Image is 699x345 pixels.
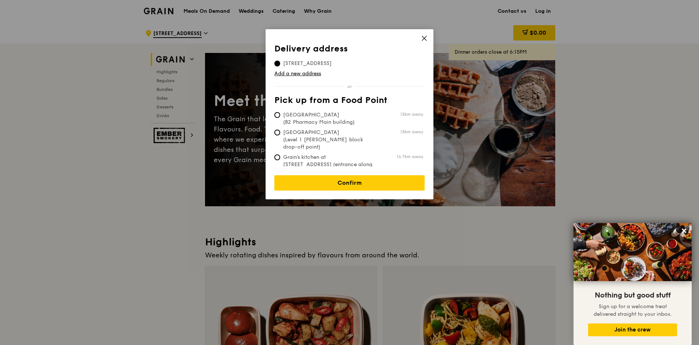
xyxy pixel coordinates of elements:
[594,303,672,317] span: Sign up for a welcome treat delivered straight to your inbox.
[588,323,677,336] button: Join the crew
[400,129,423,135] span: 13km away
[274,60,340,67] span: [STREET_ADDRESS]
[274,44,425,57] th: Delivery address
[274,154,383,183] span: Grain's kitchen at [STREET_ADDRESS] (entrance along [PERSON_NAME][GEOGRAPHIC_DATA])
[274,175,425,191] a: Confirm
[397,154,423,160] span: 16.7km away
[274,111,383,126] span: [GEOGRAPHIC_DATA] (B2 Pharmacy Main building)
[274,154,280,160] input: Grain's kitchen at [STREET_ADDRESS] (entrance along [PERSON_NAME][GEOGRAPHIC_DATA])16.7km away
[678,225,690,237] button: Close
[595,291,671,300] span: Nothing but good stuff
[274,130,280,135] input: [GEOGRAPHIC_DATA] (Level 1 [PERSON_NAME] block drop-off point)13km away
[274,95,425,108] th: Pick up from a Food Point
[274,70,425,77] a: Add a new address
[274,112,280,118] input: [GEOGRAPHIC_DATA] (B2 Pharmacy Main building)13km away
[400,111,423,117] span: 13km away
[274,129,383,151] span: [GEOGRAPHIC_DATA] (Level 1 [PERSON_NAME] block drop-off point)
[274,61,280,66] input: [STREET_ADDRESS]
[574,223,692,281] img: DSC07876-Edit02-Large.jpeg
